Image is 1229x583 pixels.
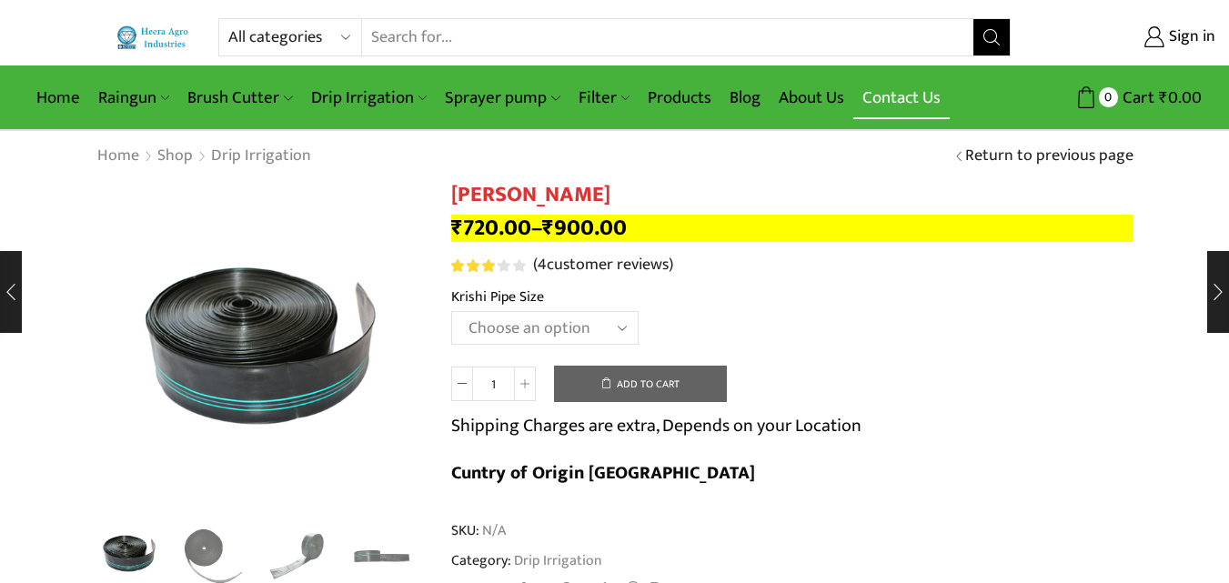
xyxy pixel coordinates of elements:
[479,520,506,541] span: N/A
[1159,84,1202,112] bdi: 0.00
[96,145,312,168] nav: Breadcrumb
[1118,85,1154,110] span: Cart
[451,209,531,246] bdi: 720.00
[973,19,1010,55] button: Search button
[538,251,547,278] span: 4
[639,76,720,119] a: Products
[27,76,89,119] a: Home
[451,259,525,272] div: Rated 3.25 out of 5
[533,254,673,277] a: (4customer reviews)
[210,145,312,168] a: Drip Irrigation
[511,548,602,572] a: Drip Irrigation
[853,76,950,119] a: Contact Us
[770,76,853,119] a: About Us
[451,520,1133,541] span: SKU:
[451,182,1133,208] h1: [PERSON_NAME]
[96,145,140,168] a: Home
[451,259,529,272] span: 4
[451,457,755,488] b: Cuntry of Origin [GEOGRAPHIC_DATA]
[451,286,544,307] label: Krishi Pipe Size
[302,76,436,119] a: Drip Irrigation
[965,145,1133,168] a: Return to previous page
[1099,87,1118,106] span: 0
[451,550,602,571] span: Category:
[1159,84,1168,112] span: ₹
[436,76,569,119] a: Sprayer pump
[451,259,499,272] span: Rated out of 5 based on customer ratings
[542,209,627,246] bdi: 900.00
[89,76,178,119] a: Raingun
[473,367,514,401] input: Product quantity
[1164,25,1215,49] span: Sign in
[569,76,639,119] a: Filter
[1038,21,1215,54] a: Sign in
[554,366,727,402] button: Add to cart
[156,145,194,168] a: Shop
[178,76,301,119] a: Brush Cutter
[1029,81,1202,115] a: 0 Cart ₹0.00
[451,215,1133,242] p: –
[451,209,463,246] span: ₹
[96,182,424,509] div: 1 / 4
[542,209,554,246] span: ₹
[362,19,972,55] input: Search for...
[720,76,770,119] a: Blog
[451,411,861,440] p: Shipping Charges are extra, Depends on your Location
